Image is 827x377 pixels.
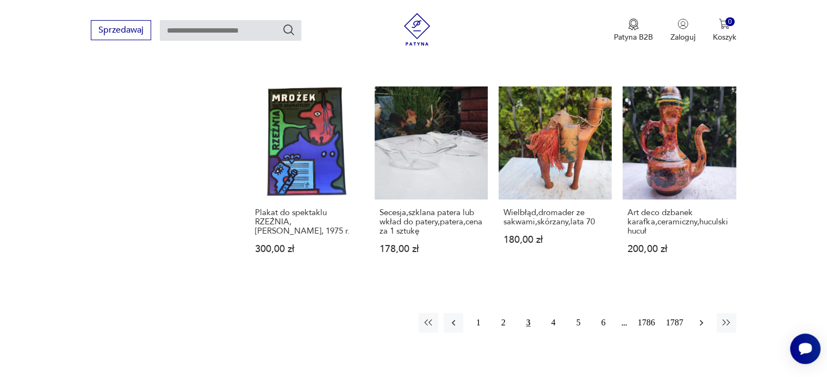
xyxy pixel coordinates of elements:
[677,18,688,29] img: Ikonka użytkownika
[670,18,695,42] button: Zaloguj
[713,32,736,42] p: Koszyk
[713,18,736,42] button: 0Koszyk
[635,313,658,332] button: 1786
[627,208,731,236] h3: Art deco dzbanek karafka,ceramiczny,huculski hucuł
[594,313,613,332] button: 6
[250,86,363,275] a: Plakat do spektaklu RZEŹNIA, Jan Młodożeniec, 1975 r.Plakat do spektaklu RZEŹNIA, [PERSON_NAME], ...
[623,86,736,275] a: Art deco dzbanek karafka,ceramiczny,huculski hucułArt deco dzbanek karafka,ceramiczny,huculski hu...
[670,32,695,42] p: Zaloguj
[380,244,483,254] p: 178,00 zł
[719,18,730,29] img: Ikona koszyka
[401,13,433,46] img: Patyna - sklep z meblami i dekoracjami vintage
[790,334,820,364] iframe: Smartsupp widget button
[91,20,151,40] button: Sprzedawaj
[614,18,653,42] button: Patyna B2B
[503,235,607,244] p: 180,00 zł
[282,23,295,36] button: Szukaj
[569,313,588,332] button: 5
[503,208,607,227] h3: Wielbłąd,dromader ze sakwami,skórzany,lata 70
[499,86,612,275] a: Wielbłąd,dromader ze sakwami,skórzany,lata 70Wielbłąd,dromader ze sakwami,skórzany,lata 70180,00 zł
[255,208,358,236] h3: Plakat do spektaklu RZEŹNIA, [PERSON_NAME], 1975 r.
[627,244,731,254] p: 200,00 zł
[519,313,538,332] button: 3
[628,18,639,30] img: Ikona medalu
[469,313,488,332] button: 1
[494,313,513,332] button: 2
[614,32,653,42] p: Patyna B2B
[255,244,358,254] p: 300,00 zł
[614,18,653,42] a: Ikona medaluPatyna B2B
[380,208,483,236] h3: Secesja,szklana patera lub wkład do patery,patera,cena za 1 sztukę
[91,27,151,35] a: Sprzedawaj
[375,86,488,275] a: Secesja,szklana patera lub wkład do patery,patera,cena za 1 sztukęSecesja,szklana patera lub wkła...
[725,17,735,27] div: 0
[544,313,563,332] button: 4
[663,313,686,332] button: 1787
